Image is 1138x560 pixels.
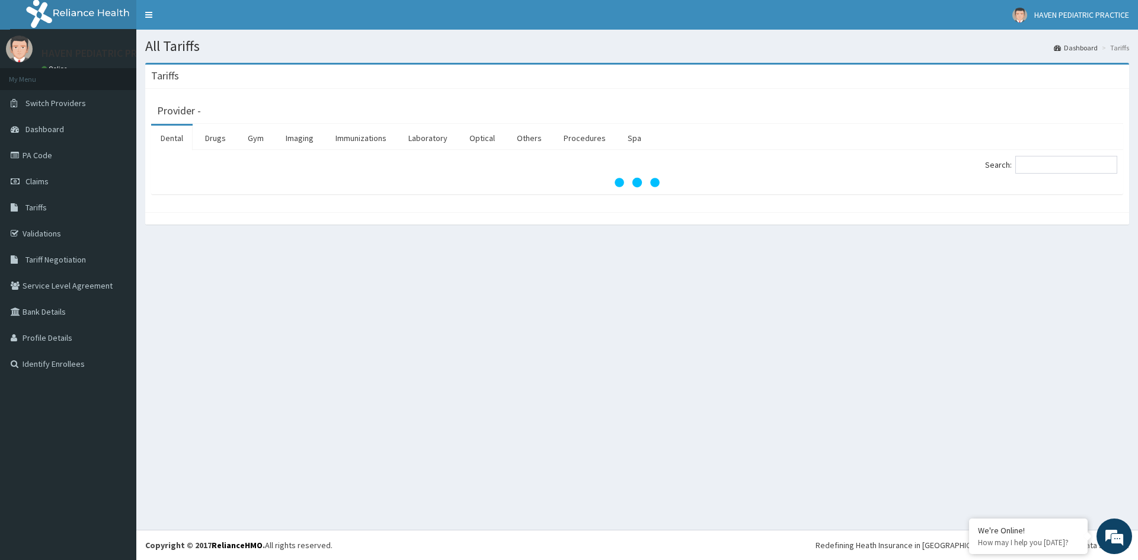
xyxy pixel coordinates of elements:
[136,530,1138,560] footer: All rights reserved.
[151,71,179,81] h3: Tariffs
[816,539,1129,551] div: Redefining Heath Insurance in [GEOGRAPHIC_DATA] using Telemedicine and Data Science!
[41,48,170,59] p: HAVEN PEDIATRIC PRACTICE
[1034,9,1129,20] span: HAVEN PEDIATRIC PRACTICE
[618,126,651,151] a: Spa
[978,537,1079,548] p: How may I help you today?
[151,126,193,151] a: Dental
[613,159,661,206] svg: audio-loading
[212,540,263,551] a: RelianceHMO
[6,36,33,62] img: User Image
[978,525,1079,536] div: We're Online!
[460,126,504,151] a: Optical
[145,39,1129,54] h1: All Tariffs
[1054,43,1098,53] a: Dashboard
[1012,8,1027,23] img: User Image
[238,126,273,151] a: Gym
[985,156,1117,174] label: Search:
[41,65,70,73] a: Online
[25,254,86,265] span: Tariff Negotiation
[145,540,265,551] strong: Copyright © 2017 .
[25,98,86,108] span: Switch Providers
[157,105,201,116] h3: Provider -
[25,202,47,213] span: Tariffs
[1015,156,1117,174] input: Search:
[276,126,323,151] a: Imaging
[25,176,49,187] span: Claims
[1099,43,1129,53] li: Tariffs
[326,126,396,151] a: Immunizations
[196,126,235,151] a: Drugs
[554,126,615,151] a: Procedures
[399,126,457,151] a: Laboratory
[25,124,64,135] span: Dashboard
[507,126,551,151] a: Others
